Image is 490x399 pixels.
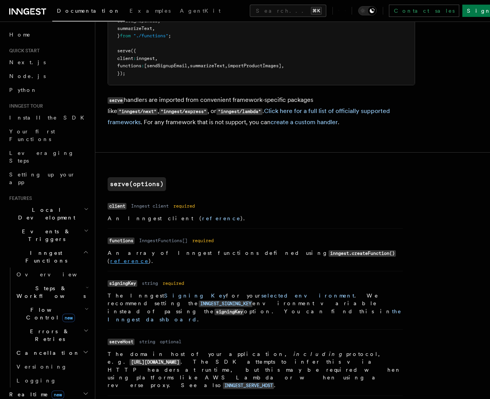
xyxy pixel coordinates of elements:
span: Your first Functions [9,128,55,142]
span: summarizeText [117,26,152,31]
span: serve [117,48,131,53]
span: Errors & Retries [13,328,83,343]
code: signingKey [214,309,244,315]
span: : [133,56,136,61]
dd: Inngest client [131,203,169,209]
span: ; [168,33,171,38]
span: client [117,56,133,61]
a: Next.js [6,55,90,69]
span: Realtime [6,391,64,398]
code: "inngest/lambda" [216,108,262,115]
span: Overview [17,271,96,278]
span: Leveraging Steps [9,150,74,164]
a: Overview [13,268,90,281]
span: Examples [130,8,171,14]
a: Node.js [6,69,90,83]
span: ({ [131,48,136,53]
code: INNGEST_SERVE_HOST [223,382,274,389]
a: INNGEST_SERVE_HOST [223,382,274,388]
span: , [281,63,284,68]
a: Python [6,83,90,97]
span: } [117,33,120,38]
span: Inngest tour [6,103,43,109]
span: Quick start [6,48,40,54]
a: Logging [13,374,90,387]
span: : [141,63,144,68]
a: Signing Key [164,293,226,299]
span: Steps & Workflows [13,284,86,300]
p: The domain host of your application, protocol, e.g. . The SDK attempts to infer this via HTTP hea... [108,350,403,389]
span: , [225,63,228,68]
p: An Inngest client ( ). [108,214,403,222]
span: Flow Control [13,306,85,321]
span: Documentation [57,8,120,14]
code: [URL][DOMAIN_NAME] [130,359,181,366]
span: new [51,391,64,399]
code: functions [108,238,135,244]
dd: required [163,280,184,286]
span: [sendSignupEmail [144,63,187,68]
a: create a custom handler [271,118,338,126]
dd: optional [160,339,181,345]
a: Examples [125,2,175,21]
a: INNGEST_SIGNING_KEY [199,300,252,306]
span: Next.js [9,59,46,65]
span: "./functions" [133,33,168,38]
span: Install the SDK [9,115,89,121]
a: selected environment [261,293,354,299]
code: serveHost [108,339,135,345]
span: Home [9,31,31,38]
a: Versioning [13,360,90,374]
span: Events & Triggers [6,228,84,243]
span: inngest [136,56,155,61]
span: Python [9,87,37,93]
dd: required [192,238,214,244]
span: , [187,63,190,68]
button: Flow Controlnew [13,303,90,324]
button: Local Development [6,203,90,224]
button: Search...⌘K [250,5,326,17]
span: functions [117,63,141,68]
span: AgentKit [180,8,221,14]
span: , [152,26,155,31]
kbd: ⌘K [311,7,322,15]
code: inngest.createFunction() [329,250,396,257]
code: serve [108,97,124,104]
span: Versioning [17,364,67,370]
p: An array of Inngest functions defined using ( ). [108,249,403,265]
span: Cancellation [13,349,80,357]
span: Logging [17,377,56,384]
button: Steps & Workflows [13,281,90,303]
span: new [62,314,75,322]
span: Node.js [9,73,46,79]
a: Install the SDK [6,111,90,125]
button: Inngest Functions [6,246,90,268]
a: Leveraging Steps [6,146,90,168]
code: "inngest/next" [117,108,158,115]
span: Inngest Functions [6,249,83,264]
a: serve(options) [108,177,166,191]
dd: required [173,203,195,209]
a: Contact sales [389,5,459,17]
span: summarizeText [190,63,225,68]
a: Setting up your app [6,168,90,189]
dd: string [142,280,158,286]
em: including [294,351,346,357]
code: INNGEST_SIGNING_KEY [199,301,252,307]
p: The Inngest for your . We recommend setting the environment variable instead of passing the optio... [108,292,403,323]
span: from [120,33,131,38]
a: Home [6,28,90,42]
a: AgentKit [175,2,225,21]
code: "inngest/express" [159,108,208,115]
p: handlers are imported from convenient framework-specific packages like , , or . . For any framewo... [108,95,415,128]
span: }); [117,71,125,76]
button: Cancellation [13,346,90,360]
button: Events & Triggers [6,224,90,246]
a: reference [110,258,149,264]
code: signingKey [108,280,137,287]
code: client [108,203,126,209]
dd: InngestFunctions[] [139,238,188,244]
div: Inngest Functions [6,268,90,387]
span: Setting up your app [9,171,75,185]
